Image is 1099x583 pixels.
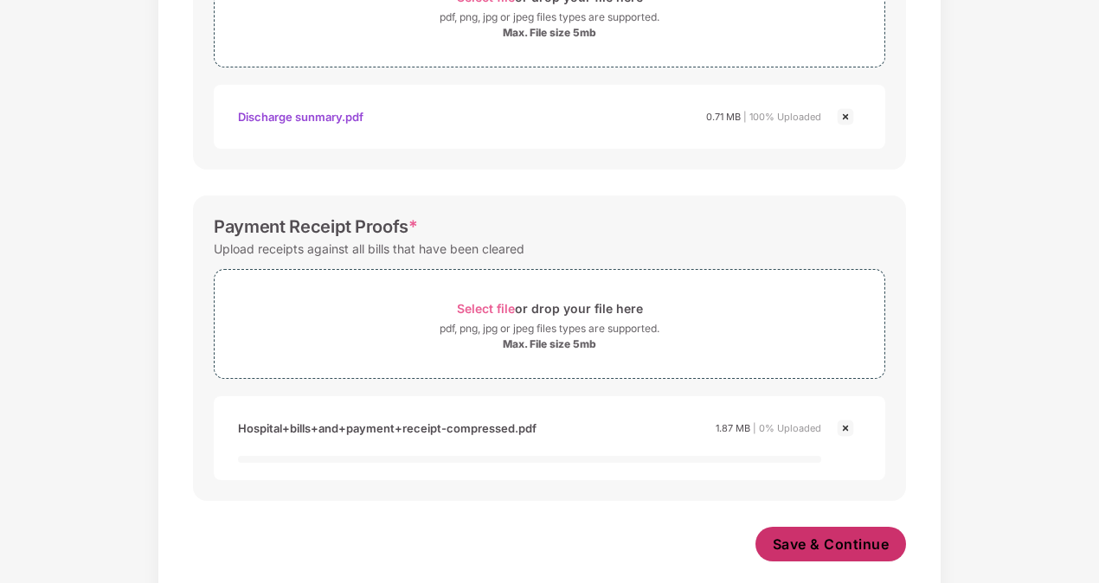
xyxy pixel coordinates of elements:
div: Max. File size 5mb [503,337,596,351]
img: svg+xml;base64,PHN2ZyBpZD0iQ3Jvc3MtMjR4MjQiIHhtbG5zPSJodHRwOi8vd3d3LnczLm9yZy8yMDAwL3N2ZyIgd2lkdG... [835,106,856,127]
img: svg+xml;base64,PHN2ZyBpZD0iQ3Jvc3MtMjR4MjQiIHhtbG5zPSJodHRwOi8vd3d3LnczLm9yZy8yMDAwL3N2ZyIgd2lkdG... [835,418,856,439]
div: Discharge sunmary.pdf [238,102,363,131]
span: Save & Continue [773,535,890,554]
div: or drop your file here [457,297,643,320]
span: | 100% Uploaded [743,111,821,123]
div: pdf, png, jpg or jpeg files types are supported. [440,9,659,26]
div: Payment Receipt Proofs [214,216,418,237]
span: | 0% Uploaded [753,422,821,434]
div: Max. File size 5mb [503,26,596,40]
span: Select fileor drop your file herepdf, png, jpg or jpeg files types are supported.Max. File size 5mb [215,283,884,365]
span: 0.71 MB [706,111,741,123]
div: Hospital+bills+and+payment+receipt-compressed.pdf [238,413,537,443]
button: Save & Continue [755,527,907,561]
span: 1.87 MB [716,422,750,434]
span: Select file [457,301,515,316]
div: pdf, png, jpg or jpeg files types are supported. [440,320,659,337]
div: Upload receipts against all bills that have been cleared [214,237,524,260]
